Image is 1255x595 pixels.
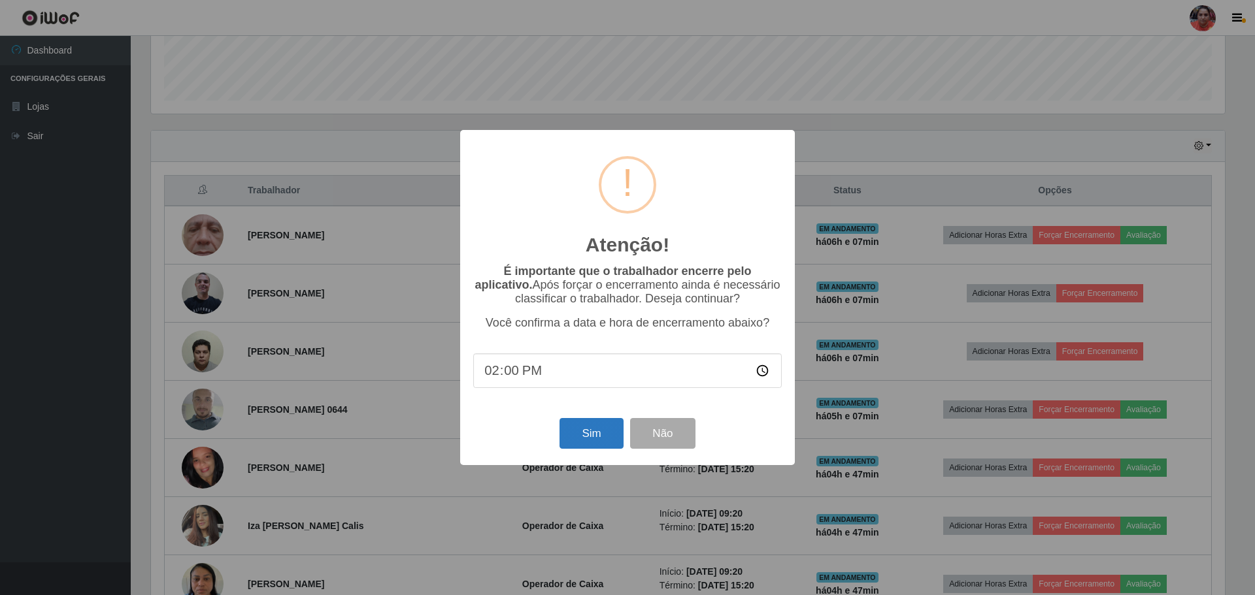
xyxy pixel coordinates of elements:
button: Sim [560,418,623,449]
h2: Atenção! [586,233,669,257]
b: É importante que o trabalhador encerre pelo aplicativo. [475,265,751,291]
button: Não [630,418,695,449]
p: Após forçar o encerramento ainda é necessário classificar o trabalhador. Deseja continuar? [473,265,782,306]
p: Você confirma a data e hora de encerramento abaixo? [473,316,782,330]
